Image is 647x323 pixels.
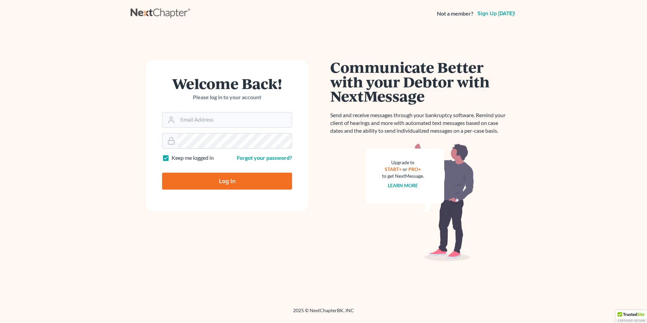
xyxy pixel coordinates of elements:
[172,154,214,162] label: Keep me logged in
[131,307,516,319] div: 2025 © NextChapterBK, INC
[437,10,473,18] strong: Not a member?
[237,154,292,161] a: Forgot your password?
[476,11,516,16] a: Sign up [DATE]!
[162,93,292,101] p: Please log in to your account
[366,143,474,261] img: nextmessage_bg-59042aed3d76b12b5cd301f8e5b87938c9018125f34e5fa2b7a6b67550977c72.svg
[409,166,421,172] a: PRO+
[403,166,408,172] span: or
[382,159,424,166] div: Upgrade to
[388,182,418,188] a: Learn more
[162,76,292,91] h1: Welcome Back!
[382,173,424,179] div: to get NextMessage.
[330,111,510,135] p: Send and receive messages through your bankruptcy software. Remind your client of hearings and mo...
[330,60,510,103] h1: Communicate Better with your Debtor with NextMessage
[162,173,292,190] input: Log In
[385,166,402,172] a: START+
[178,112,292,127] input: Email Address
[616,310,647,323] div: TrustedSite Certified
